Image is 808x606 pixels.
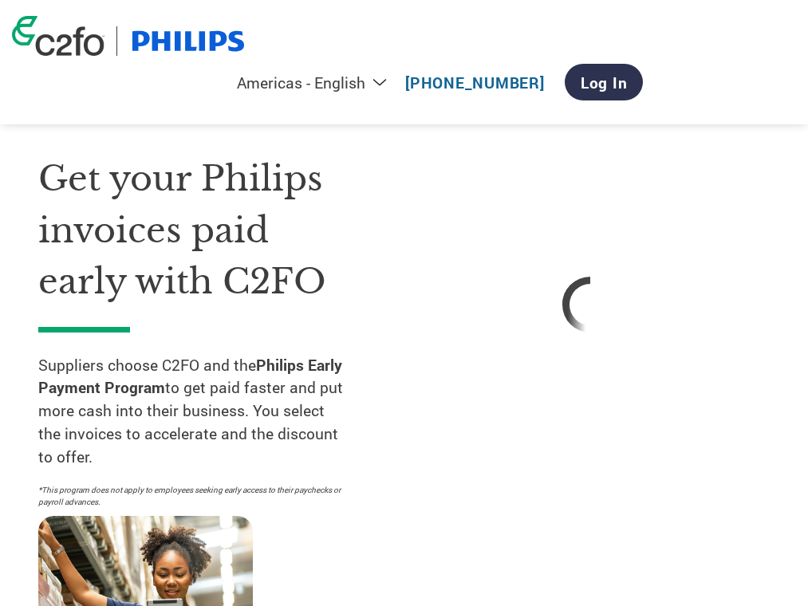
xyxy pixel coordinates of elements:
img: Philips [129,26,247,56]
h1: Get your Philips invoices paid early with C2FO [38,153,363,308]
a: [PHONE_NUMBER] [405,73,545,92]
a: Log In [565,64,644,100]
img: c2fo logo [12,16,104,56]
p: Suppliers choose C2FO and the to get paid faster and put more cash into their business. You selec... [38,354,363,469]
p: *This program does not apply to employees seeking early access to their paychecks or payroll adva... [38,484,347,508]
